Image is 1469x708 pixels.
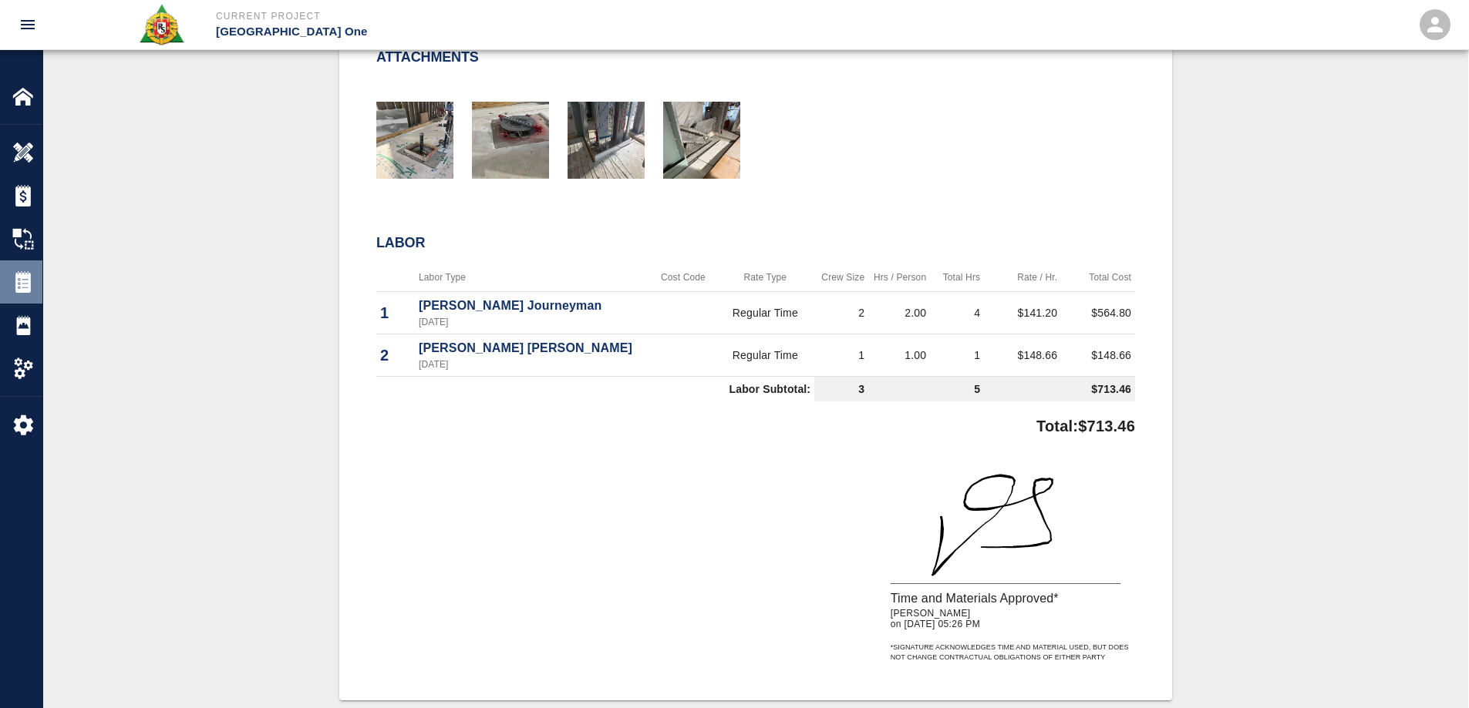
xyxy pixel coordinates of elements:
[419,357,646,371] p: [DATE]
[380,301,411,324] p: 1
[663,102,740,179] img: thumbnail
[376,377,814,402] td: Labor Subtotal:
[568,102,645,179] img: thumbnail
[891,589,1135,608] p: Time and Materials Approved*
[814,292,868,334] td: 2
[1061,263,1135,292] th: Total Cost
[984,334,1061,377] td: $148.66
[376,102,453,179] img: thumbnail
[376,235,1135,252] h2: Labor
[1061,334,1135,377] td: $148.66
[376,49,479,66] h2: Attachments
[814,263,868,292] th: Crew Size
[984,377,1135,402] td: $713.46
[814,334,868,377] td: 1
[930,334,984,377] td: 1
[891,468,1120,584] img: signature
[984,292,1061,334] td: $141.20
[380,344,411,367] p: 2
[930,292,984,334] td: 4
[650,263,716,292] th: Cost Code
[891,608,1135,630] p: [PERSON_NAME] on [DATE] 05:26 PM
[138,3,185,46] img: Roger & Sons Concrete
[9,6,46,43] button: open drawer
[930,263,984,292] th: Total Hrs
[216,9,818,23] p: Current Project
[868,334,930,377] td: 1.00
[891,643,1135,663] p: * Signature acknowledges time and material used, but does not change contractual obligations of e...
[1392,634,1469,708] iframe: Chat Widget
[716,334,815,377] td: Regular Time
[419,315,646,329] p: [DATE]
[1061,292,1135,334] td: $564.80
[716,263,815,292] th: Rate Type
[868,292,930,334] td: 2.00
[216,23,818,41] p: [GEOGRAPHIC_DATA] One
[868,263,930,292] th: Hrs / Person
[419,297,646,315] p: [PERSON_NAME] Journeyman
[415,263,650,292] th: Labor Type
[472,102,549,179] img: thumbnail
[716,292,815,334] td: Regular Time
[814,377,868,402] td: 3
[1036,408,1135,438] p: Total: $713.46
[868,377,984,402] td: 5
[984,263,1061,292] th: Rate / Hr.
[419,339,646,357] p: [PERSON_NAME] [PERSON_NAME]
